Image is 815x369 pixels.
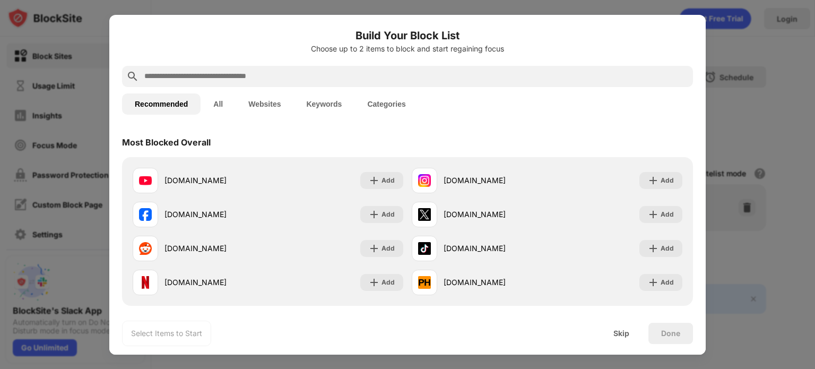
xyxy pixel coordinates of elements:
div: [DOMAIN_NAME] [164,209,268,220]
div: [DOMAIN_NAME] [444,175,547,186]
div: [DOMAIN_NAME] [164,243,268,254]
div: Skip [613,329,629,338]
div: Add [661,175,674,186]
img: favicons [418,208,431,221]
div: [DOMAIN_NAME] [444,209,547,220]
img: favicons [139,174,152,187]
img: favicons [139,208,152,221]
div: Select Items to Start [131,328,202,339]
div: Add [661,209,674,220]
img: favicons [418,174,431,187]
div: Add [382,209,395,220]
button: Recommended [122,93,201,115]
img: search.svg [126,70,139,83]
div: Add [661,277,674,288]
img: favicons [139,276,152,289]
div: [DOMAIN_NAME] [164,277,268,288]
img: favicons [418,276,431,289]
div: Most Blocked Overall [122,137,211,148]
div: [DOMAIN_NAME] [444,277,547,288]
button: Websites [236,93,293,115]
img: favicons [418,242,431,255]
button: Categories [354,93,418,115]
div: Add [661,243,674,254]
h6: Build Your Block List [122,28,693,44]
img: favicons [139,242,152,255]
div: Add [382,175,395,186]
div: Choose up to 2 items to block and start regaining focus [122,45,693,53]
button: All [201,93,236,115]
div: Done [661,329,680,338]
button: Keywords [293,93,354,115]
div: Add [382,277,395,288]
div: [DOMAIN_NAME] [164,175,268,186]
div: [DOMAIN_NAME] [444,243,547,254]
div: Add [382,243,395,254]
